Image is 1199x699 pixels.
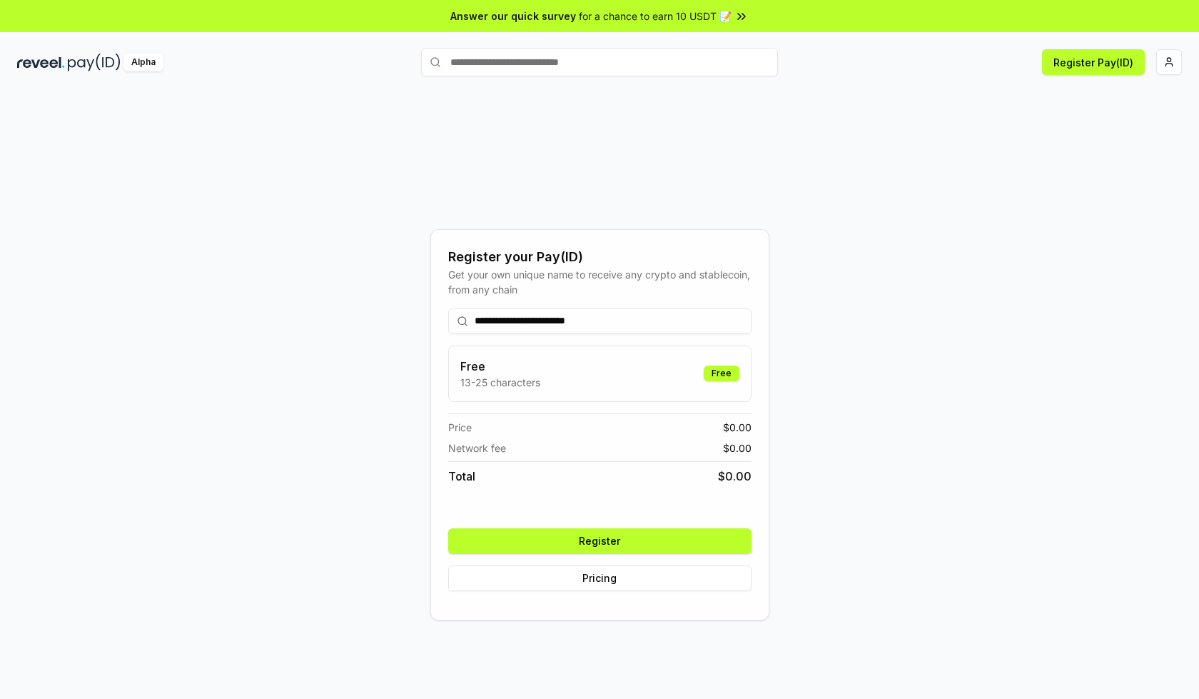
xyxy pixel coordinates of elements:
div: Register your Pay(ID) [448,247,752,267]
button: Register Pay(ID) [1042,49,1145,75]
span: for a chance to earn 10 USDT 📝 [579,9,732,24]
img: reveel_dark [17,54,65,71]
span: Network fee [448,441,506,456]
div: Alpha [123,54,163,71]
span: Total [448,468,475,485]
button: Register [448,528,752,554]
div: Get your own unique name to receive any crypto and stablecoin, from any chain [448,267,752,297]
div: Free [704,366,739,381]
img: pay_id [68,54,121,71]
span: $ 0.00 [723,441,752,456]
span: $ 0.00 [723,420,752,435]
button: Pricing [448,565,752,591]
span: $ 0.00 [718,468,752,485]
span: Answer our quick survey [450,9,576,24]
p: 13-25 characters [460,375,540,390]
span: Price [448,420,472,435]
h3: Free [460,358,540,375]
